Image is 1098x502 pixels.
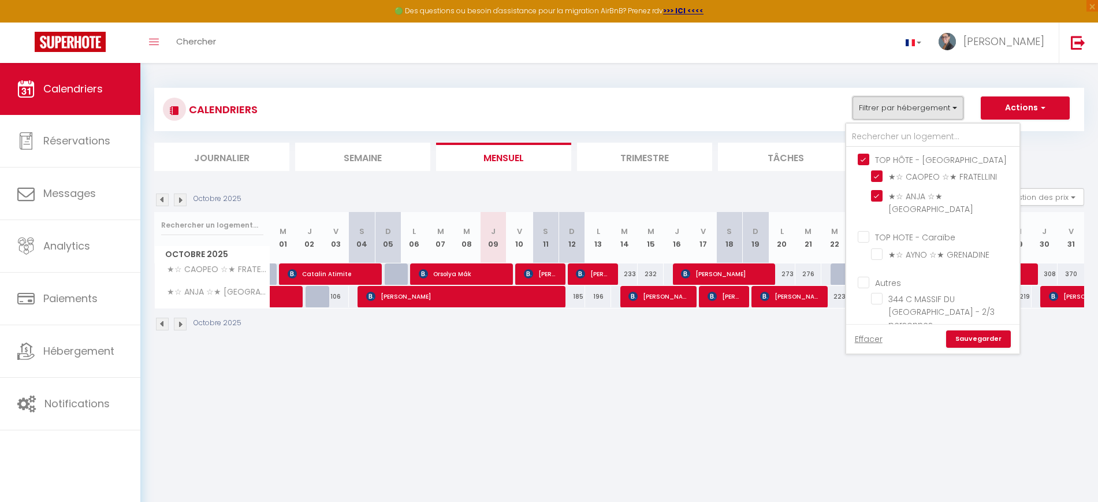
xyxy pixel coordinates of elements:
[157,263,272,276] span: ★☆ CAOPEO ☆★ FRATELLINI
[333,226,338,237] abbr: V
[454,212,480,263] th: 08
[981,96,1070,120] button: Actions
[463,226,470,237] abbr: M
[701,226,706,237] abbr: V
[611,263,637,285] div: 233
[43,344,114,358] span: Hébergement
[821,286,847,307] div: 223
[559,212,585,263] th: 12
[585,212,611,263] th: 13
[193,194,241,204] p: Octobre 2025
[366,285,557,307] span: [PERSON_NAME]
[1069,226,1074,237] abbr: V
[419,263,505,285] span: Orsolya Mák
[946,330,1011,348] a: Sauvegarder
[795,263,821,285] div: 276
[663,6,704,16] a: >>> ICI <<<<
[517,226,522,237] abbr: V
[322,212,348,263] th: 03
[585,286,611,307] div: 196
[270,212,296,263] th: 01
[780,226,784,237] abbr: L
[543,226,548,237] abbr: S
[375,212,401,263] th: 05
[155,246,270,263] span: Octobre 2025
[288,263,374,285] span: Catalin Atimite
[43,81,103,96] span: Calendriers
[35,32,106,52] img: Super Booking
[753,226,758,237] abbr: D
[611,212,637,263] th: 14
[295,143,430,171] li: Semaine
[559,286,585,307] div: 185
[1058,263,1084,285] div: 370
[621,226,628,237] abbr: M
[743,212,769,263] th: 19
[412,226,416,237] abbr: L
[628,285,689,307] span: [PERSON_NAME]
[998,188,1084,206] button: Gestion des prix
[638,263,664,285] div: 232
[690,212,716,263] th: 17
[437,226,444,237] abbr: M
[846,127,1019,147] input: Rechercher un logement...
[875,277,901,289] span: Autres
[296,212,322,263] th: 02
[43,186,96,200] span: Messages
[569,226,575,237] abbr: D
[597,226,600,237] abbr: L
[1032,263,1058,285] div: 308
[664,212,690,263] th: 16
[727,226,732,237] abbr: S
[853,96,963,120] button: Filtrer par hébergement
[760,285,821,307] span: [PERSON_NAME] [PERSON_NAME]
[939,33,956,50] img: ...
[845,122,1021,355] div: Filtrer par hébergement
[1042,226,1047,237] abbr: J
[186,96,258,122] h3: CALENDRIERS
[708,285,742,307] span: [PERSON_NAME] [PERSON_NAME]
[1032,212,1058,263] th: 30
[577,143,712,171] li: Trimestre
[359,226,364,237] abbr: S
[436,143,571,171] li: Mensuel
[888,293,995,330] span: 344 C MASSIF DU [GEOGRAPHIC_DATA] - 2/3 personnes
[963,34,1044,49] span: [PERSON_NAME]
[176,35,216,47] span: Chercher
[385,226,391,237] abbr: D
[491,226,496,237] abbr: J
[821,212,847,263] th: 22
[480,212,506,263] th: 09
[675,226,679,237] abbr: J
[193,318,241,329] p: Octobre 2025
[157,286,272,299] span: ★☆ ANJA ☆★ [GEOGRAPHIC_DATA]
[524,263,559,285] span: [PERSON_NAME]
[507,212,533,263] th: 10
[1058,212,1084,263] th: 31
[307,226,312,237] abbr: J
[43,133,110,148] span: Réservations
[280,226,286,237] abbr: M
[349,212,375,263] th: 04
[322,286,348,307] div: 106
[161,215,263,236] input: Rechercher un logement...
[638,212,664,263] th: 15
[43,291,98,306] span: Paiements
[888,191,973,215] span: ★☆ ANJA ☆★ [GEOGRAPHIC_DATA]
[681,263,768,285] span: [PERSON_NAME]
[427,212,453,263] th: 07
[831,226,838,237] abbr: M
[888,249,989,261] span: ★☆ AYNO ☆★ GRENADINE
[154,143,289,171] li: Journalier
[401,212,427,263] th: 06
[647,226,654,237] abbr: M
[718,143,853,171] li: Tâches
[576,263,611,285] span: [PERSON_NAME] [PERSON_NAME]
[769,212,795,263] th: 20
[716,212,742,263] th: 18
[44,396,110,411] span: Notifications
[805,226,812,237] abbr: M
[930,23,1059,63] a: ... [PERSON_NAME]
[533,212,559,263] th: 11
